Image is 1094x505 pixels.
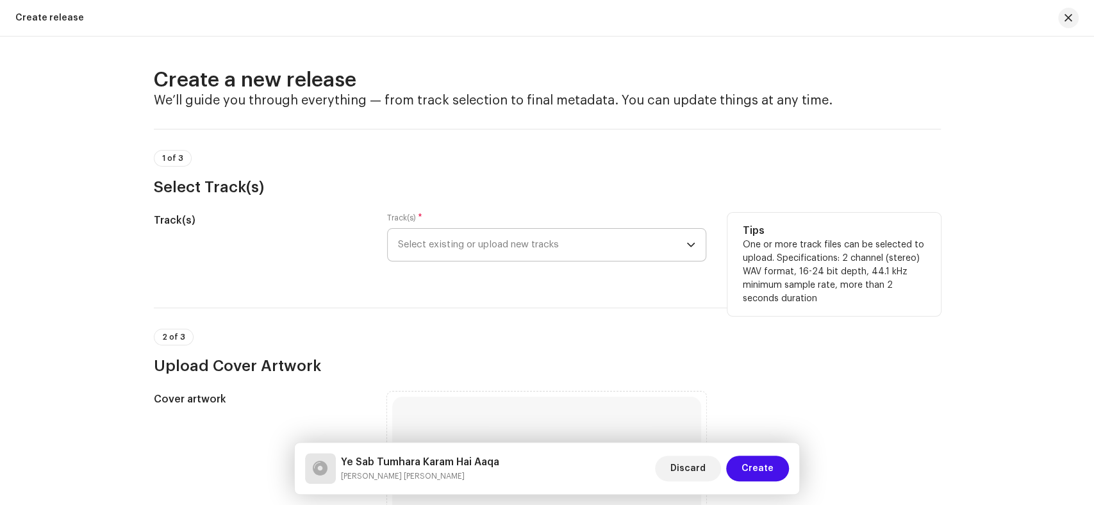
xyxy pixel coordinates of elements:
[686,229,695,261] div: dropdown trigger
[726,456,789,481] button: Create
[154,93,941,108] h4: We’ll guide you through everything — from track selection to final metadata. You can update thing...
[154,356,941,376] h3: Upload Cover Artwork
[398,229,686,261] span: Select existing or upload new tracks
[154,392,367,407] h5: Cover artwork
[154,213,367,228] h5: Track(s)
[742,456,774,481] span: Create
[743,223,925,238] h5: Tips
[743,238,925,306] p: One or more track files can be selected to upload. Specifications: 2 channel (stereo) WAV format,...
[341,470,499,483] small: Ye Sab Tumhara Karam Hai Aaqa
[154,67,941,93] h2: Create a new release
[387,213,422,223] label: Track(s)
[341,454,499,470] h5: Ye Sab Tumhara Karam Hai Aaqa
[154,177,941,197] h3: Select Track(s)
